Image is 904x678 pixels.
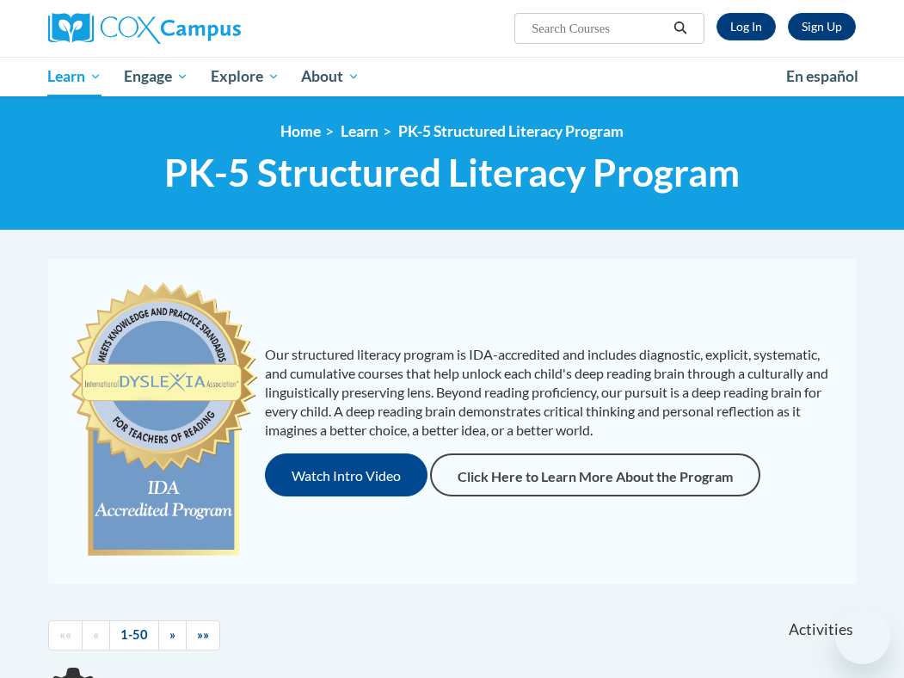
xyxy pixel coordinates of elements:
a: Cox Campus [48,13,300,44]
a: Click Here to Learn More About the Program [430,453,760,496]
a: Begining [48,620,83,650]
span: Explore [211,66,280,87]
a: Register [788,13,856,40]
img: Cox Campus [48,13,241,44]
img: c477cda6-e343-453b-bfce-d6f9e9818e1c.png [65,274,262,567]
a: Home [280,122,321,140]
a: PK-5 Structured Literacy Program [398,122,624,140]
input: Search Courses [530,18,667,39]
a: Log In [716,13,776,40]
a: 1-50 [109,620,159,650]
span: «« [59,627,71,642]
span: En español [786,67,858,85]
a: Next [158,620,187,650]
a: About [290,57,371,96]
span: Learn [47,66,101,87]
button: Search [667,18,693,39]
span: »» [197,627,209,642]
a: Learn [341,122,378,140]
span: » [169,627,175,642]
span: « [93,627,99,642]
span: Activities [789,620,853,639]
div: Main menu [35,57,870,96]
a: En español [775,59,870,95]
a: Previous [82,620,110,650]
iframe: Button to launch messaging window [835,609,890,664]
a: Engage [113,57,200,96]
span: About [301,66,360,87]
a: Explore [200,57,291,96]
span: Engage [124,66,188,87]
a: End [186,620,220,650]
span: PK-5 Structured Literacy Program [164,150,740,195]
button: Watch Intro Video [265,453,427,496]
p: Our structured literacy program is IDA-accredited and includes diagnostic, explicit, systematic, ... [265,345,839,440]
a: Learn [37,57,114,96]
